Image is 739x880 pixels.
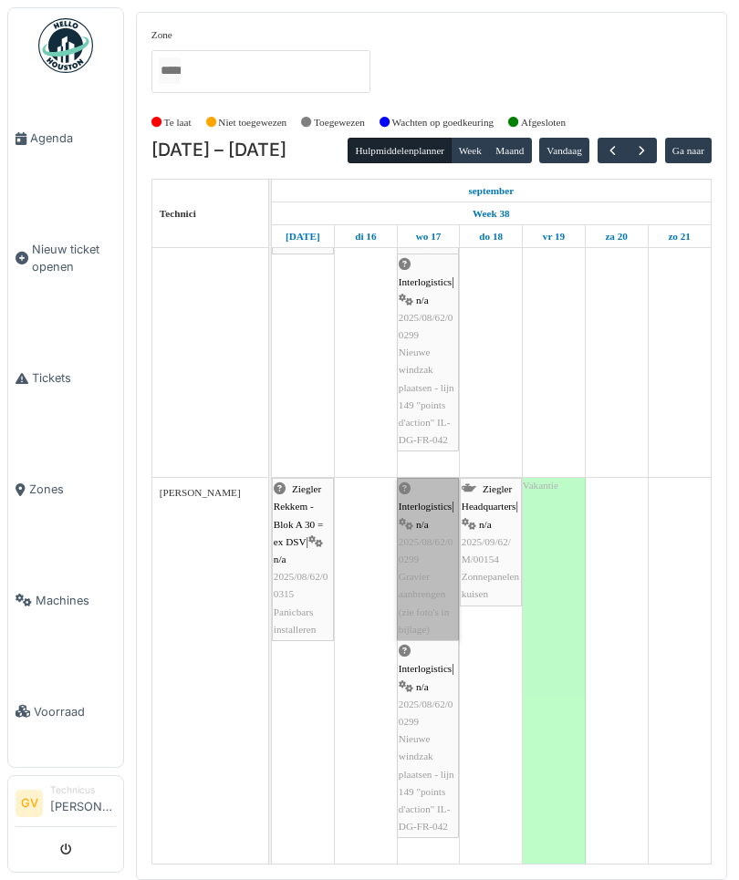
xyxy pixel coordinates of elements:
[29,481,116,498] span: Zones
[462,481,520,603] div: |
[314,115,365,130] label: Toegewezen
[32,241,116,275] span: Nieuw ticket openen
[399,256,457,449] div: |
[399,643,457,835] div: |
[32,369,116,387] span: Tickets
[8,194,123,323] a: Nieuw ticket openen
[8,434,123,545] a: Zones
[539,138,589,163] button: Vandaag
[665,138,713,163] button: Ga naar
[16,783,116,827] a: GV Technicus[PERSON_NAME]
[218,115,286,130] label: Niet toegewezen
[463,180,518,202] a: 15 september 2025
[164,115,192,130] label: Te laat
[16,790,43,817] li: GV
[479,519,492,530] span: n/a
[399,733,454,832] span: Nieuwe windzak plaatsen - lijn 149 "points d'action" IL-DG-FR-042
[411,225,446,248] a: 17 september 2025
[274,483,324,547] span: Ziegler Rekkem - Blok A 30 = ex DSV
[399,276,452,287] span: Interlogistics
[462,483,516,512] span: Ziegler Headquarters
[521,115,566,130] label: Afgesloten
[281,225,325,248] a: 15 september 2025
[598,138,628,164] button: Vorige
[350,225,380,248] a: 16 september 2025
[274,481,332,638] div: |
[30,129,116,147] span: Agenda
[50,783,116,797] div: Technicus
[600,225,632,248] a: 20 september 2025
[8,323,123,434] a: Tickets
[50,783,116,823] li: [PERSON_NAME]
[474,225,507,248] a: 18 september 2025
[399,699,453,727] span: 2025/08/62/00299
[462,536,511,564] span: 2025/09/62/M/00154
[468,202,515,225] a: Week 38
[274,606,317,635] span: Panicbars installeren
[151,140,286,161] h2: [DATE] – [DATE]
[451,138,489,163] button: Week
[160,487,241,498] span: [PERSON_NAME]
[399,312,453,340] span: 2025/08/62/00299
[159,57,181,84] input: Alles
[160,208,196,219] span: Technici
[348,138,452,163] button: Hulpmiddelenplanner
[399,663,452,674] span: Interlogistics
[8,656,123,767] a: Voorraad
[392,115,494,130] label: Wachten op goedkeuring
[416,681,429,692] span: n/a
[151,27,172,43] label: Zone
[523,480,558,491] span: Vakantie
[36,592,116,609] span: Machines
[663,225,695,248] a: 21 september 2025
[488,138,532,163] button: Maand
[462,571,519,599] span: Zonnepanelen kuisen
[8,545,123,657] a: Machines
[399,347,454,445] span: Nieuwe windzak plaatsen - lijn 149 "points d'action" IL-DG-FR-042
[38,18,93,73] img: Badge_color-CXgf-gQk.svg
[416,295,429,305] span: n/a
[274,571,328,599] span: 2025/08/62/00315
[627,138,657,164] button: Volgende
[8,83,123,194] a: Agenda
[34,703,116,720] span: Voorraad
[538,225,569,248] a: 19 september 2025
[274,554,286,564] span: n/a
